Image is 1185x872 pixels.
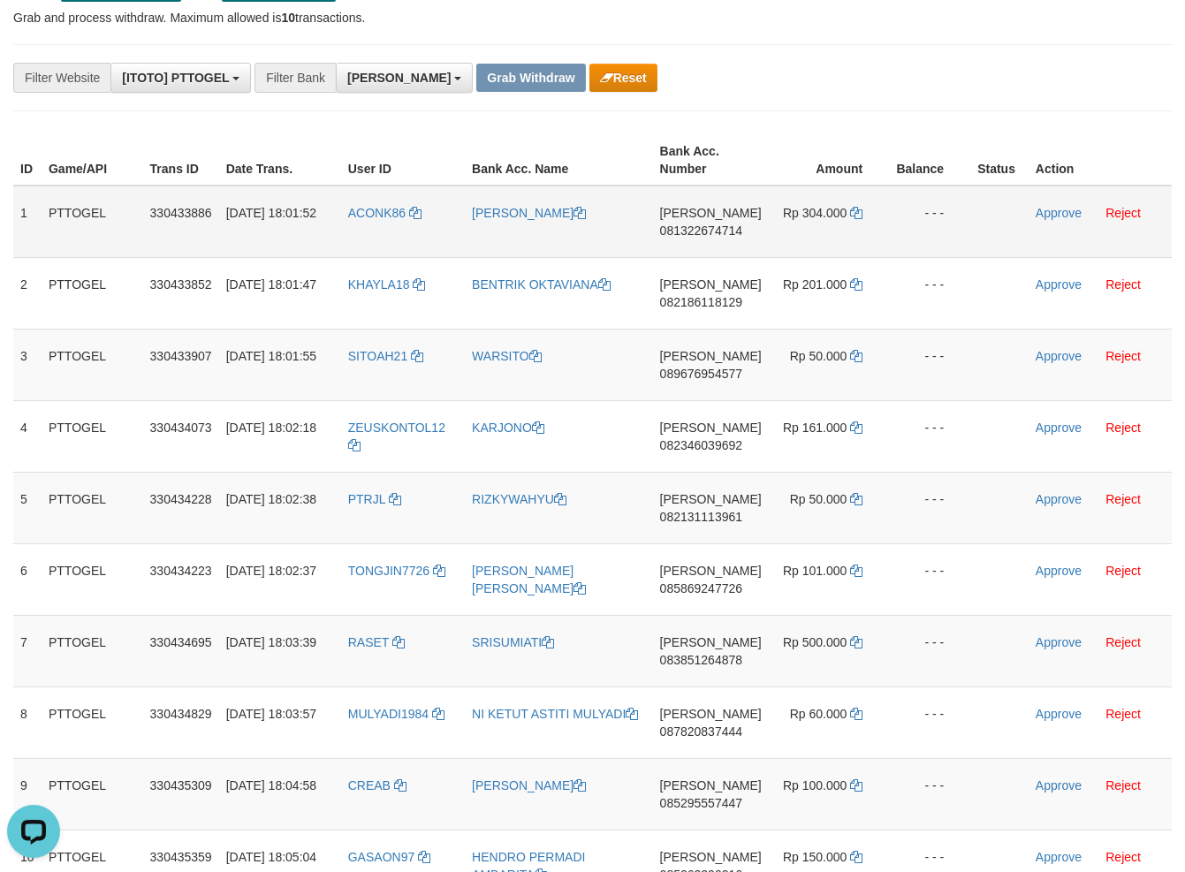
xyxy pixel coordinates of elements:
[783,277,847,292] span: Rp 201.000
[281,11,295,25] strong: 10
[42,400,143,472] td: PTTOGEL
[589,64,657,92] button: Reset
[13,615,42,686] td: 7
[889,135,970,186] th: Balance
[348,492,401,506] a: PTRJL
[13,257,42,329] td: 2
[254,63,336,93] div: Filter Bank
[1036,564,1082,578] a: Approve
[790,492,847,506] span: Rp 50.000
[42,758,143,830] td: PTTOGEL
[219,135,341,186] th: Date Trans.
[336,63,473,93] button: [PERSON_NAME]
[1036,206,1082,220] a: Approve
[850,778,862,792] a: Copy 100000 to clipboard
[660,581,742,595] span: Copy 085869247726 to clipboard
[42,257,143,329] td: PTTOGEL
[348,778,391,792] span: CREAB
[348,492,385,506] span: PTRJL
[850,277,862,292] a: Copy 201000 to clipboard
[13,135,42,186] th: ID
[143,135,219,186] th: Trans ID
[790,707,847,721] span: Rp 60.000
[660,492,762,506] span: [PERSON_NAME]
[1105,850,1141,864] a: Reject
[348,850,414,864] span: GASAON97
[348,349,423,363] a: SITOAH21
[150,778,212,792] span: 330435309
[226,277,316,292] span: [DATE] 18:01:47
[150,349,212,363] span: 330433907
[341,135,465,186] th: User ID
[226,564,316,578] span: [DATE] 18:02:37
[110,63,251,93] button: [ITOTO] PTTOGEL
[348,850,430,864] a: GASAON97
[348,564,429,578] span: TONGJIN7726
[783,635,847,649] span: Rp 500.000
[348,206,406,220] span: ACONK86
[1105,564,1141,578] a: Reject
[850,850,862,864] a: Copy 150000 to clipboard
[472,349,542,363] a: WARSITO
[472,206,586,220] a: [PERSON_NAME]
[660,796,742,810] span: Copy 085295557447 to clipboard
[348,707,444,721] a: MULYADI1984
[348,421,445,435] span: ZEUSKONTOL12
[660,850,762,864] span: [PERSON_NAME]
[348,206,422,220] a: ACONK86
[13,758,42,830] td: 9
[660,295,742,309] span: Copy 082186118129 to clipboard
[783,778,847,792] span: Rp 100.000
[226,707,316,721] span: [DATE] 18:03:57
[476,64,585,92] button: Grab Withdraw
[472,492,566,506] a: RIZKYWAHYU
[1036,277,1082,292] a: Approve
[150,492,212,506] span: 330434228
[850,707,862,721] a: Copy 60000 to clipboard
[348,421,445,452] a: ZEUSKONTOL12
[348,635,389,649] span: RASET
[150,421,212,435] span: 330434073
[226,349,316,363] span: [DATE] 18:01:55
[42,615,143,686] td: PTTOGEL
[660,277,762,292] span: [PERSON_NAME]
[850,349,862,363] a: Copy 50000 to clipboard
[970,135,1029,186] th: Status
[783,421,847,435] span: Rp 161.000
[790,349,847,363] span: Rp 50.000
[1105,206,1141,220] a: Reject
[150,206,212,220] span: 330433886
[13,686,42,758] td: 8
[42,329,143,400] td: PTTOGEL
[42,686,143,758] td: PTTOGEL
[783,206,847,220] span: Rp 304.000
[13,543,42,615] td: 6
[122,71,229,85] span: [ITOTO] PTTOGEL
[1036,635,1082,649] a: Approve
[1105,492,1141,506] a: Reject
[1029,135,1172,186] th: Action
[472,635,554,649] a: SRISUMIATI
[850,492,862,506] a: Copy 50000 to clipboard
[13,63,110,93] div: Filter Website
[226,492,316,506] span: [DATE] 18:02:38
[1105,349,1141,363] a: Reject
[472,421,544,435] a: KARJONO
[660,206,762,220] span: [PERSON_NAME]
[347,71,451,85] span: [PERSON_NAME]
[653,135,769,186] th: Bank Acc. Number
[783,850,847,864] span: Rp 150.000
[348,564,445,578] a: TONGJIN7726
[660,635,762,649] span: [PERSON_NAME]
[150,707,212,721] span: 330434829
[42,186,143,258] td: PTTOGEL
[348,349,407,363] span: SITOAH21
[1036,850,1082,864] a: Approve
[472,778,586,792] a: [PERSON_NAME]
[660,778,762,792] span: [PERSON_NAME]
[13,186,42,258] td: 1
[348,277,426,292] a: KHAYLA18
[889,186,970,258] td: - - -
[889,543,970,615] td: - - -
[889,686,970,758] td: - - -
